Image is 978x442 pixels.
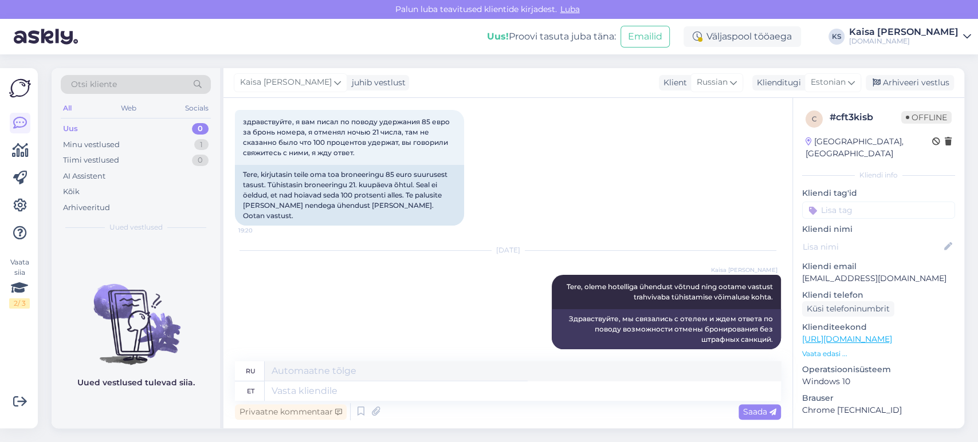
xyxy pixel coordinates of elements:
div: Здравствуйте, мы связались с отелем и ждем ответа по поводу возможности отмены бронирования без ш... [552,309,781,349]
div: Kaisa [PERSON_NAME] [849,27,959,37]
div: # cft3kisb [830,110,901,124]
span: Kaisa [PERSON_NAME] [240,76,332,89]
div: Tere, kirjutasin teile oma toa broneeringu 85 euro suurusest tasust. Tühistasin broneeringu 21. k... [235,165,464,226]
span: c [812,115,817,123]
p: Kliendi nimi [802,223,955,235]
p: Kliendi email [802,261,955,273]
div: KS [828,29,845,45]
p: Chrome [TECHNICAL_ID] [802,404,955,416]
div: Küsi telefoninumbrit [802,301,894,317]
div: Uus [63,123,78,135]
span: Luba [557,4,583,14]
p: Brauser [802,392,955,404]
div: et [247,381,254,401]
div: Klient [659,77,687,89]
div: Kõik [63,186,80,198]
div: Kliendi info [802,170,955,180]
span: Estonian [811,76,846,89]
b: Uus! [487,31,509,42]
img: No chats [52,263,220,366]
span: Otsi kliente [71,78,117,90]
div: Klienditugi [752,77,801,89]
div: Arhiveeritud [63,202,110,214]
div: All [61,101,74,116]
div: Privaatne kommentaar [235,404,347,420]
div: Vaata siia [9,257,30,309]
div: [GEOGRAPHIC_DATA], [GEOGRAPHIC_DATA] [806,136,932,160]
div: 0 [192,155,209,166]
div: Väljaspool tööaega [684,26,801,47]
span: Russian [697,76,728,89]
button: Emailid [620,26,670,48]
div: juhib vestlust [347,77,406,89]
div: ru [246,361,256,381]
div: Arhiveeri vestlus [866,75,954,90]
div: Proovi tasuta juba täna: [487,30,616,44]
div: [DOMAIN_NAME] [849,37,959,46]
p: Klienditeekond [802,321,955,333]
input: Lisa tag [802,202,955,219]
p: Operatsioonisüsteem [802,364,955,376]
p: Kliendi tag'id [802,187,955,199]
span: Offline [901,111,952,124]
div: Socials [183,101,211,116]
input: Lisa nimi [803,240,942,253]
span: Uued vestlused [109,222,163,232]
span: Kaisa [PERSON_NAME] [711,266,777,274]
a: Kaisa [PERSON_NAME][DOMAIN_NAME] [849,27,971,46]
div: [DATE] [235,245,781,255]
div: Web [119,101,139,116]
div: [PERSON_NAME] [802,428,955,438]
div: Tiimi vestlused [63,155,119,166]
p: Uued vestlused tulevad siia. [77,377,195,389]
span: Saada [743,407,776,417]
a: [URL][DOMAIN_NAME] [802,334,892,344]
p: Vaata edasi ... [802,349,955,359]
div: 2 / 3 [9,298,30,309]
div: 1 [194,139,209,151]
span: 19:20 [238,226,281,235]
div: AI Assistent [63,171,105,182]
p: Kliendi telefon [802,289,955,301]
span: здравствуйте, я вам писал по поводу удержания 85 евро за бронь номера, я отменял ночью 21 числа, ... [243,117,451,157]
span: Tere, oleme hotelliga ühendust võtnud ning ootame vastust trahvivaba tühistamise võimaluse kohta. [567,282,775,301]
span: 8:56 [735,350,777,358]
div: Minu vestlused [63,139,120,151]
img: Askly Logo [9,77,31,99]
p: Windows 10 [802,376,955,388]
p: [EMAIL_ADDRESS][DOMAIN_NAME] [802,273,955,285]
div: 0 [192,123,209,135]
